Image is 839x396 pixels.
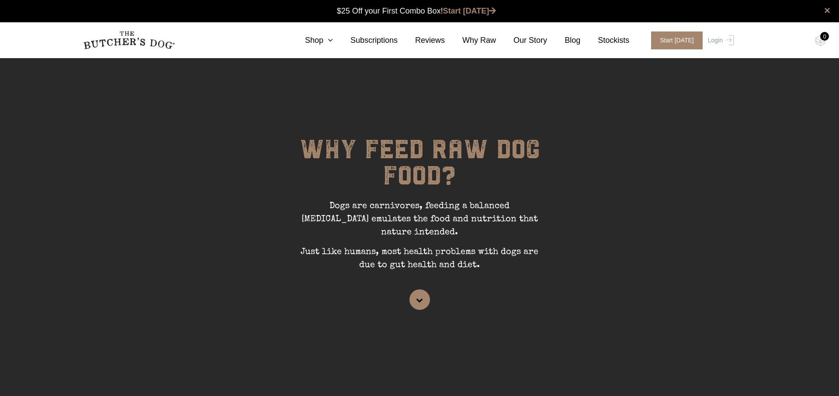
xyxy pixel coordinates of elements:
[443,7,496,15] a: Start [DATE]
[642,31,706,49] a: Start [DATE]
[445,35,496,46] a: Why Raw
[820,32,829,41] div: 0
[288,246,551,278] p: Just like humans, most health problems with dogs are due to gut health and diet.
[824,5,830,16] a: close
[398,35,445,46] a: Reviews
[288,136,551,200] h1: WHY FEED RAW DOG FOOD?
[288,35,333,46] a: Shop
[651,31,703,49] span: Start [DATE]
[580,35,629,46] a: Stockists
[815,35,826,46] img: TBD_Cart-Empty.png
[706,31,734,49] a: Login
[547,35,580,46] a: Blog
[288,200,551,246] p: Dogs are carnivores, feeding a balanced [MEDICAL_DATA] emulates the food and nutrition that natur...
[333,35,398,46] a: Subscriptions
[496,35,547,46] a: Our Story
